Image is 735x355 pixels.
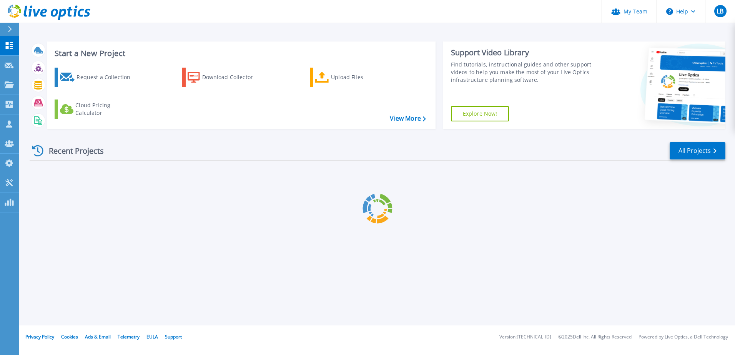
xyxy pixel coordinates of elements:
a: All Projects [670,142,725,159]
div: Recent Projects [30,141,114,160]
div: Upload Files [331,70,392,85]
a: Support [165,333,182,340]
a: Cloud Pricing Calculator [55,100,140,119]
div: Cloud Pricing Calculator [75,101,137,117]
li: Powered by Live Optics, a Dell Technology [639,335,728,340]
a: Request a Collection [55,68,140,87]
span: LB [717,8,723,14]
a: View More [390,115,426,122]
div: Support Video Library [451,48,595,58]
a: Privacy Policy [25,333,54,340]
a: EULA [146,333,158,340]
a: Upload Files [310,68,396,87]
a: Download Collector [182,68,268,87]
a: Cookies [61,333,78,340]
div: Request a Collection [76,70,138,85]
a: Telemetry [118,333,140,340]
div: Find tutorials, instructional guides and other support videos to help you make the most of your L... [451,61,595,84]
div: Download Collector [202,70,264,85]
li: © 2025 Dell Inc. All Rights Reserved [558,335,632,340]
h3: Start a New Project [55,49,426,58]
li: Version: [TECHNICAL_ID] [499,335,551,340]
a: Explore Now! [451,106,509,121]
a: Ads & Email [85,333,111,340]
